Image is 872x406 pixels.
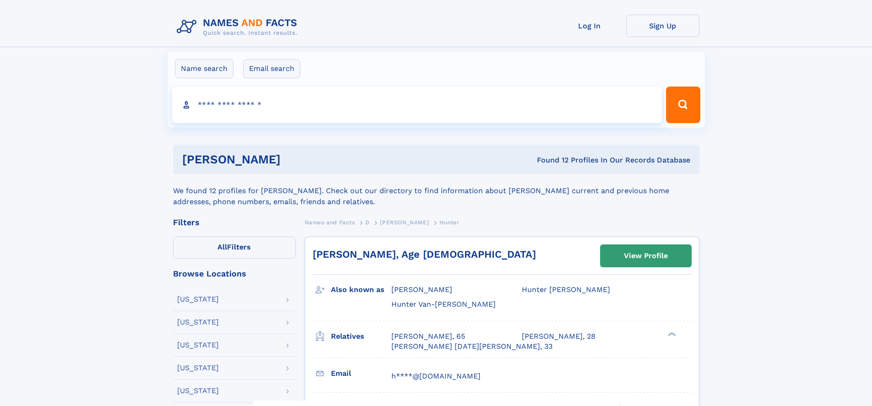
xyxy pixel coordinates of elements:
span: Hunter Van-[PERSON_NAME] [391,300,496,309]
div: We found 12 profiles for [PERSON_NAME]. Check out our directory to find information about [PERSON... [173,174,699,207]
a: [PERSON_NAME], 28 [522,331,596,341]
div: [US_STATE] [177,364,219,372]
span: D [365,219,370,226]
label: Name search [175,59,233,78]
a: D [365,217,370,228]
span: All [217,243,227,251]
div: [US_STATE] [177,296,219,303]
a: View Profile [601,245,691,267]
button: Search Button [666,87,700,123]
span: Hunter [439,219,460,226]
input: search input [172,87,662,123]
a: [PERSON_NAME] [DATE][PERSON_NAME], 33 [391,341,552,352]
span: Hunter [PERSON_NAME] [522,285,610,294]
h1: [PERSON_NAME] [182,154,409,165]
a: [PERSON_NAME] [380,217,429,228]
img: Logo Names and Facts [173,15,305,39]
h3: Relatives [331,329,391,344]
div: Found 12 Profiles In Our Records Database [409,155,690,165]
label: Filters [173,237,296,259]
div: Browse Locations [173,270,296,278]
a: Sign Up [626,15,699,37]
div: ❯ [666,331,677,337]
a: [PERSON_NAME], 65 [391,331,465,341]
h3: Also known as [331,282,391,298]
a: Names and Facts [305,217,355,228]
div: [US_STATE] [177,387,219,395]
div: Filters [173,218,296,227]
span: [PERSON_NAME] [380,219,429,226]
span: [PERSON_NAME] [391,285,452,294]
div: View Profile [624,245,668,266]
div: [US_STATE] [177,341,219,349]
label: Email search [243,59,300,78]
a: [PERSON_NAME], Age [DEMOGRAPHIC_DATA] [313,249,536,260]
a: Log In [553,15,626,37]
h3: Email [331,366,391,381]
div: [US_STATE] [177,319,219,326]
